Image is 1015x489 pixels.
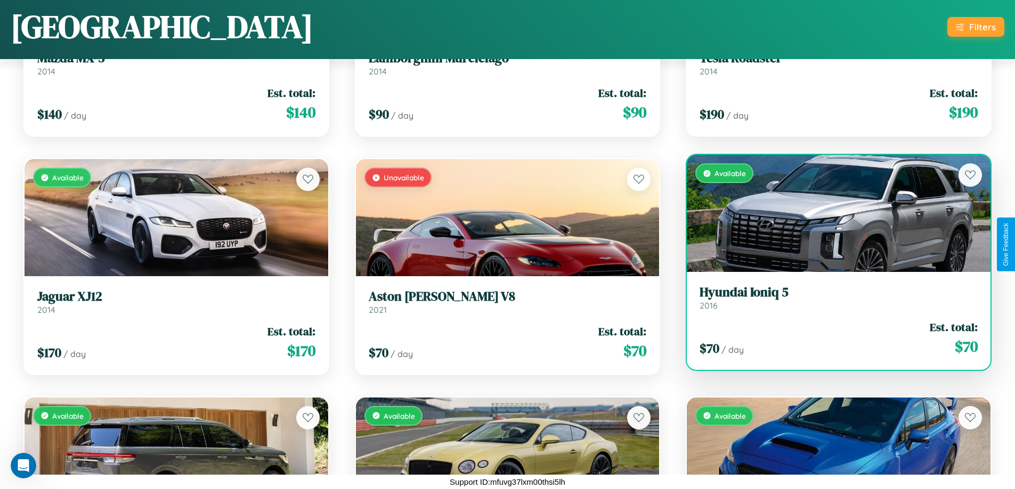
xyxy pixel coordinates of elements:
span: 2021 [369,304,387,315]
span: Est. total: [930,85,978,101]
h1: [GEOGRAPHIC_DATA] [11,5,313,48]
p: Support ID: mfuvg37lxm00thsi5lh [450,475,565,489]
span: 2014 [37,66,55,77]
span: / day [64,110,86,121]
a: Hyundai Ioniq 52016 [700,285,978,311]
span: 2014 [700,66,718,77]
a: Lamborghini Murcielago2014 [369,51,647,77]
a: Mazda MX-32014 [37,51,315,77]
span: Available [384,411,415,420]
button: Filters [947,17,1004,37]
span: Est. total: [930,319,978,335]
span: / day [63,349,86,359]
span: Unavailable [384,173,424,182]
div: Give Feedback [1002,223,1010,266]
span: 2014 [369,66,387,77]
h3: Aston [PERSON_NAME] V8 [369,289,647,304]
h3: Hyundai Ioniq 5 [700,285,978,300]
iframe: Intercom live chat [11,453,36,478]
a: Aston [PERSON_NAME] V82021 [369,289,647,315]
span: Available [52,411,84,420]
span: $ 70 [700,339,719,357]
span: $ 90 [369,105,389,123]
span: 2016 [700,300,718,311]
div: Filters [969,21,996,32]
span: Est. total: [598,85,646,101]
span: $ 190 [700,105,724,123]
span: Est. total: [598,324,646,339]
span: $ 140 [286,102,315,123]
span: Available [52,173,84,182]
span: Est. total: [267,324,315,339]
a: Jaguar XJ122014 [37,289,315,315]
h3: Jaguar XJ12 [37,289,315,304]
span: / day [721,344,744,355]
span: Available [714,169,746,178]
span: / day [391,110,413,121]
span: $ 70 [369,344,388,361]
span: $ 140 [37,105,62,123]
span: $ 70 [955,336,978,357]
span: $ 170 [287,340,315,361]
span: $ 70 [623,340,646,361]
span: Est. total: [267,85,315,101]
a: Tesla Roadster2014 [700,51,978,77]
span: Available [714,411,746,420]
span: 2014 [37,304,55,315]
span: / day [726,110,749,121]
span: $ 90 [623,102,646,123]
span: $ 170 [37,344,61,361]
span: $ 190 [949,102,978,123]
h3: Lamborghini Murcielago [369,51,647,66]
span: / day [391,349,413,359]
